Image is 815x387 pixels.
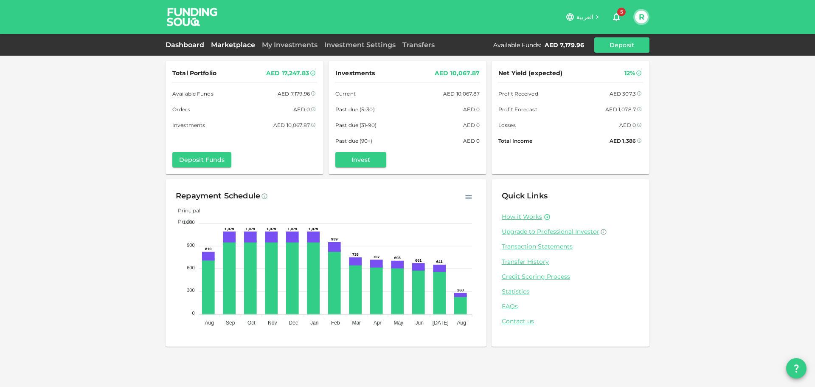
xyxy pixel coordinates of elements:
[502,258,639,266] a: Transfer History
[166,41,208,49] a: Dashboard
[635,11,648,23] button: R
[171,207,200,214] span: Principal
[433,320,449,326] tspan: [DATE]
[266,68,309,79] div: AED 17,247.83
[502,243,639,251] a: Transaction Statements
[576,13,593,21] span: العربية
[289,320,298,326] tspan: Dec
[172,89,214,98] span: Available Funds
[352,320,361,326] tspan: Mar
[610,136,636,145] div: AED 1,386
[502,228,599,235] span: Upgrade to Professional Investor
[187,243,194,248] tspan: 900
[498,121,516,130] span: Losses
[393,320,403,326] tspan: May
[176,189,260,203] div: Repayment Schedule
[624,68,635,79] div: 12%
[278,89,310,98] div: AED 7,179.96
[502,317,639,325] a: Contact us
[183,220,195,225] tspan: 1,200
[208,41,259,49] a: Marketplace
[335,105,375,114] span: Past due (5-30)
[498,105,537,114] span: Profit Forecast
[617,8,626,16] span: 5
[335,121,377,130] span: Past due (31-90)
[498,136,532,145] span: Total Income
[247,320,256,326] tspan: Oct
[502,228,639,236] a: Upgrade to Professional Investor
[268,320,277,326] tspan: Nov
[172,152,231,167] button: Deposit Funds
[187,288,194,293] tspan: 300
[310,320,318,326] tspan: Jan
[786,358,807,379] button: question
[205,320,214,326] tspan: Aug
[610,89,636,98] div: AED 307.3
[502,273,639,281] a: Credit Scoring Process
[463,105,480,114] div: AED 0
[502,288,639,296] a: Statistics
[293,105,310,114] div: AED 0
[463,121,480,130] div: AED 0
[335,136,373,145] span: Past due (90+)
[416,320,424,326] tspan: Jun
[443,89,480,98] div: AED 10,067.87
[335,152,386,167] button: Invest
[594,37,649,53] button: Deposit
[463,136,480,145] div: AED 0
[545,41,584,49] div: AED 7,179.96
[457,320,466,326] tspan: Aug
[187,265,194,270] tspan: 600
[335,68,375,79] span: Investments
[321,41,399,49] a: Investment Settings
[502,191,548,201] span: Quick Links
[502,302,639,311] a: FAQs
[374,320,382,326] tspan: Apr
[192,311,194,316] tspan: 0
[435,68,480,79] div: AED 10,067.87
[172,105,190,114] span: Orders
[502,213,542,221] a: How it Works
[172,121,205,130] span: Investments
[259,41,321,49] a: My Investments
[399,41,438,49] a: Transfers
[171,218,192,225] span: Profit
[619,121,636,130] div: AED 0
[493,41,541,49] div: Available Funds :
[608,8,625,25] button: 5
[226,320,235,326] tspan: Sep
[331,320,340,326] tspan: Feb
[172,68,216,79] span: Total Portfolio
[498,68,563,79] span: Net Yield (expected)
[605,105,636,114] div: AED 1,078.7
[335,89,356,98] span: Current
[273,121,310,130] div: AED 10,067.87
[498,89,538,98] span: Profit Received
